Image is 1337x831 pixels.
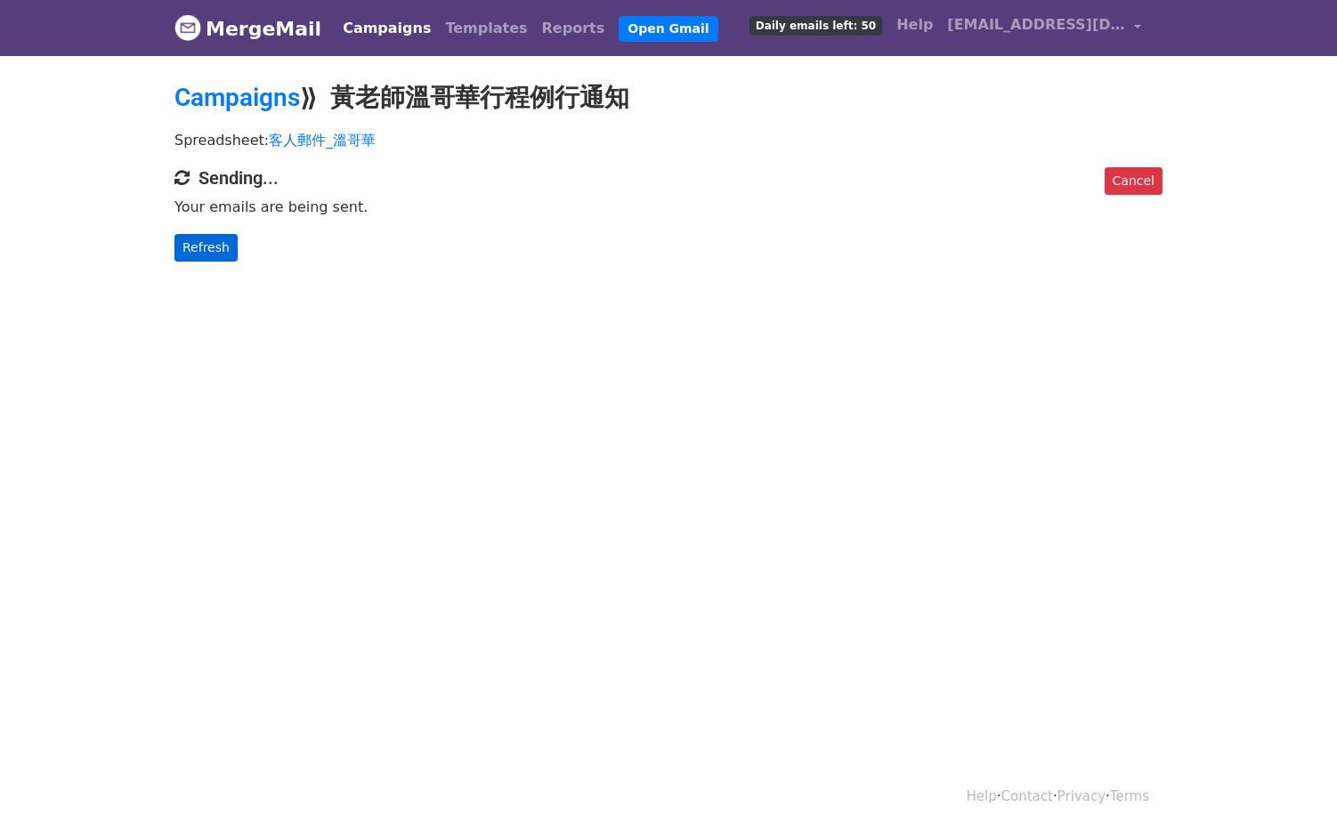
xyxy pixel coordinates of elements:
[947,14,1125,36] span: [EMAIL_ADDRESS][DOMAIN_NAME]
[174,14,201,41] img: MergeMail logo
[742,7,889,43] a: Daily emails left: 50
[174,83,1163,113] h2: ⟫ 黃老師溫哥華行程例行通知
[889,7,940,43] a: Help
[535,11,612,46] a: Reports
[336,11,438,46] a: Campaigns
[1110,788,1149,804] a: Terms
[438,11,534,46] a: Templates
[750,16,882,36] span: Daily emails left: 50
[1248,746,1337,831] iframe: Chat Widget
[174,198,1163,216] p: Your emails are being sent.
[174,10,321,47] a: MergeMail
[940,7,1148,49] a: [EMAIL_ADDRESS][DOMAIN_NAME]
[174,83,300,112] a: Campaigns
[1057,788,1106,804] a: Privacy
[619,16,717,42] a: Open Gmail
[1105,167,1163,195] a: Cancel
[1001,788,1053,804] a: Contact
[174,131,1163,149] p: Spreadsheet:
[174,167,1163,189] h4: Sending...
[967,788,997,804] a: Help
[269,132,376,149] a: 客人郵件_溫哥華
[174,234,238,262] a: Refresh
[1248,746,1337,831] div: 聊天小工具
